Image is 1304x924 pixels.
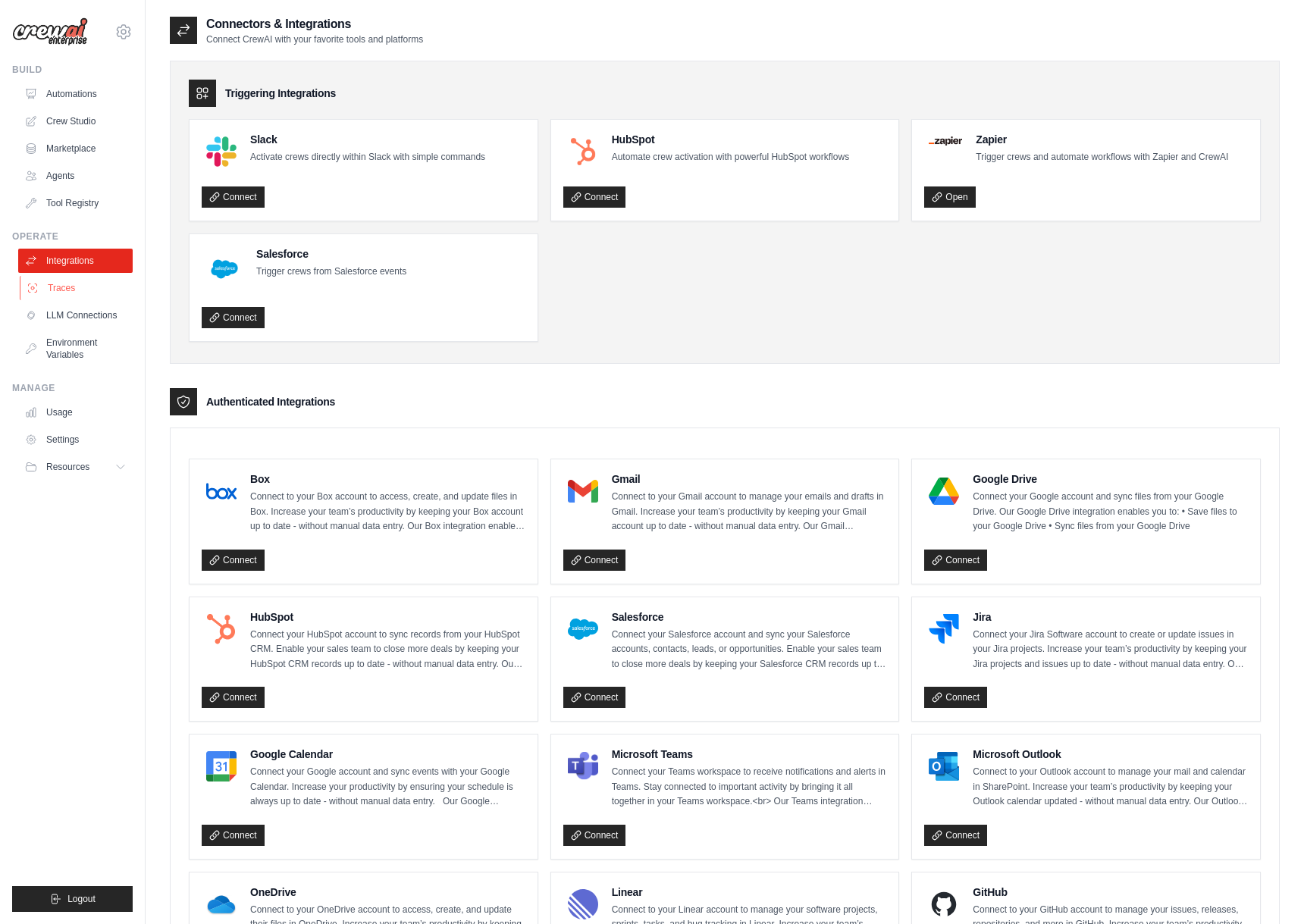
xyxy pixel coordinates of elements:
img: HubSpot Logo [568,136,598,167]
div: Build [12,64,133,76]
span: Resources [46,461,89,473]
div: Manage [12,382,133,394]
button: Logout [12,886,133,912]
p: Connect to your Gmail account to manage your emails and drafts in Gmail. Increase your team’s pro... [612,490,887,534]
h4: Salesforce [256,246,406,262]
img: Salesforce Logo [206,251,243,287]
img: HubSpot Logo [206,614,237,644]
a: Integrations [18,249,133,273]
h4: Jira [973,609,1248,625]
a: Environment Variables [18,330,133,367]
a: Connect [924,687,987,708]
a: Tool Registry [18,191,133,215]
img: Gmail Logo [568,476,598,506]
img: Box Logo [206,476,237,506]
p: Connect to your Box account to access, create, and update files in Box. Increase your team’s prod... [250,490,525,534]
img: Logo [12,17,88,46]
img: Linear Logo [568,889,598,919]
a: Connect [563,186,626,208]
h4: GitHub [973,885,1248,900]
img: Salesforce Logo [568,614,598,644]
h3: Authenticated Integrations [206,394,335,409]
p: Connect to your Outlook account to manage your mail and calendar in SharePoint. Increase your tea... [973,765,1248,810]
p: Connect your Google account and sync events with your Google Calendar. Increase your productivity... [250,765,525,810]
button: Resources [18,455,133,479]
img: Jira Logo [929,614,959,644]
a: Crew Studio [18,109,133,133]
p: Connect your HubSpot account to sync records from your HubSpot CRM. Enable your sales team to clo... [250,628,525,672]
a: Settings [18,428,133,452]
img: Google Calendar Logo [206,751,237,781]
a: Automations [18,82,133,106]
a: Connect [202,687,265,708]
a: Connect [202,550,265,571]
h4: Gmail [612,471,887,487]
img: GitHub Logo [929,889,959,919]
a: Connect [202,307,265,328]
h4: Zapier [976,132,1228,147]
p: Connect your Salesforce account and sync your Salesforce accounts, contacts, leads, or opportunit... [612,628,887,672]
img: Microsoft Teams Logo [568,751,598,781]
h4: HubSpot [612,132,849,147]
p: Connect your Google account and sync files from your Google Drive. Our Google Drive integration e... [973,490,1248,534]
h4: Salesforce [612,609,887,625]
img: Zapier Logo [929,136,962,146]
h4: OneDrive [250,885,525,900]
a: Open [924,186,975,208]
span: Logout [67,893,96,905]
a: Connect [202,186,265,208]
h4: Microsoft Outlook [973,747,1248,762]
img: Google Drive Logo [929,476,959,506]
div: Operate [12,230,133,243]
p: Automate crew activation with powerful HubSpot workflows [612,150,849,165]
a: Connect [563,550,626,571]
p: Connect your Jira Software account to create or update issues in your Jira projects. Increase you... [973,628,1248,672]
a: Connect [924,825,987,846]
h4: Google Calendar [250,747,525,762]
h4: Linear [612,885,887,900]
a: Connect [563,825,626,846]
a: Marketplace [18,136,133,161]
a: LLM Connections [18,303,133,327]
h4: Microsoft Teams [612,747,887,762]
a: Usage [18,400,133,424]
img: Slack Logo [206,136,237,167]
h4: Box [250,471,525,487]
h4: HubSpot [250,609,525,625]
a: Agents [18,164,133,188]
p: Trigger crews from Salesforce events [256,265,406,280]
h3: Triggering Integrations [225,86,336,101]
h4: Google Drive [973,471,1248,487]
p: Activate crews directly within Slack with simple commands [250,150,485,165]
a: Connect [924,550,987,571]
a: Connect [563,687,626,708]
a: Connect [202,825,265,846]
p: Connect CrewAI with your favorite tools and platforms [206,33,423,45]
h4: Slack [250,132,485,147]
img: OneDrive Logo [206,889,237,919]
h2: Connectors & Integrations [206,15,423,33]
img: Microsoft Outlook Logo [929,751,959,781]
a: Traces [20,276,134,300]
p: Connect your Teams workspace to receive notifications and alerts in Teams. Stay connected to impo... [612,765,887,810]
p: Trigger crews and automate workflows with Zapier and CrewAI [976,150,1228,165]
